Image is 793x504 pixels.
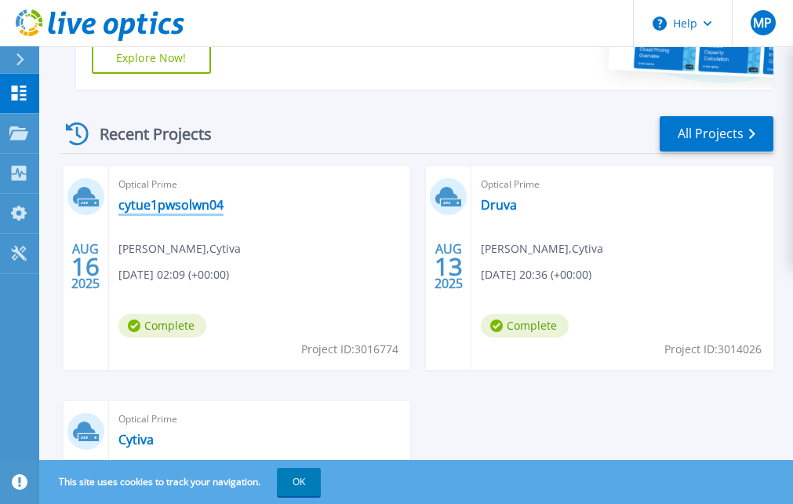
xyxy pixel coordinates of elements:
[118,197,224,213] a: cytue1pwsolwn04
[118,314,206,338] span: Complete
[435,260,463,273] span: 13
[60,115,233,153] div: Recent Projects
[664,341,762,358] span: Project ID: 3014026
[118,266,229,283] span: [DATE] 02:09 (+00:00)
[481,240,603,257] span: [PERSON_NAME] , Cytiva
[43,468,321,496] span: This site uses cookies to track your navigation.
[434,238,464,295] div: AUG 2025
[118,176,402,193] span: Optical Prime
[118,240,241,257] span: [PERSON_NAME] , Cytiva
[71,260,100,273] span: 16
[481,176,764,193] span: Optical Prime
[481,314,569,338] span: Complete
[71,238,100,295] div: AUG 2025
[753,16,772,29] span: MP
[118,411,402,428] span: Optical Prime
[660,116,773,152] a: All Projects
[481,197,517,213] a: Druva
[118,432,154,447] a: Cytiva
[481,266,591,283] span: [DATE] 20:36 (+00:00)
[301,341,398,358] span: Project ID: 3016774
[277,468,321,496] button: OK
[92,42,211,74] a: Explore Now!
